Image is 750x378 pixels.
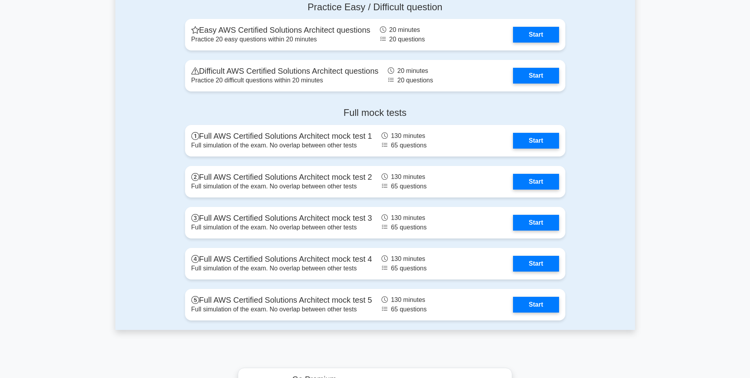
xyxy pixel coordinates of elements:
a: Start [513,256,559,272]
a: Start [513,133,559,149]
a: Start [513,215,559,231]
h4: Full mock tests [185,107,565,119]
a: Start [513,174,559,190]
a: Start [513,297,559,313]
a: Start [513,68,559,84]
h4: Practice Easy / Difficult question [185,2,565,13]
a: Start [513,27,559,43]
